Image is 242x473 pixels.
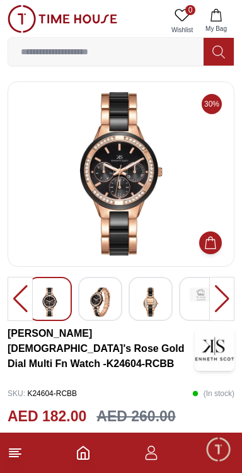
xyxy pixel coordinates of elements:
[18,92,224,256] img: Kenneth Scott Ladies's Rose Gold Dial Multi Fn Watch -K24604-RCWW
[8,5,117,33] img: ...
[166,25,198,35] span: Wishlist
[8,389,25,398] span: SKU :
[205,436,233,464] div: Chat Widget
[8,406,86,428] h2: AED 182.00
[198,5,234,37] button: My Bag
[89,288,112,317] img: Kenneth Scott Ladies's Rose Gold Dial Multi Fn Watch -K24604-RCWW
[192,384,234,403] p: ( In stock )
[38,288,61,317] img: Kenneth Scott Ladies's Rose Gold Dial Multi Fn Watch -K24604-RCWW
[185,5,195,15] span: 0
[139,288,162,317] img: Kenneth Scott Ladies's Rose Gold Dial Multi Fn Watch -K24604-RCWW
[76,445,91,460] a: Home
[8,384,77,403] p: K24604-RCBB
[202,94,222,114] span: 30%
[96,406,175,428] h3: AED 260.00
[166,5,198,37] a: 0Wishlist
[199,231,222,254] button: Add to Cart
[200,24,232,33] span: My Bag
[195,327,234,371] img: Kenneth Scott Ladies's Rose Gold Dial Multi Fn Watch -K24604-RCBB
[190,288,212,301] img: Kenneth Scott Ladies's Rose Gold Dial Multi Fn Watch -K24604-RCWW
[8,326,195,371] h3: [PERSON_NAME] [DEMOGRAPHIC_DATA]'s Rose Gold Dial Multi Fn Watch -K24604-RCBB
